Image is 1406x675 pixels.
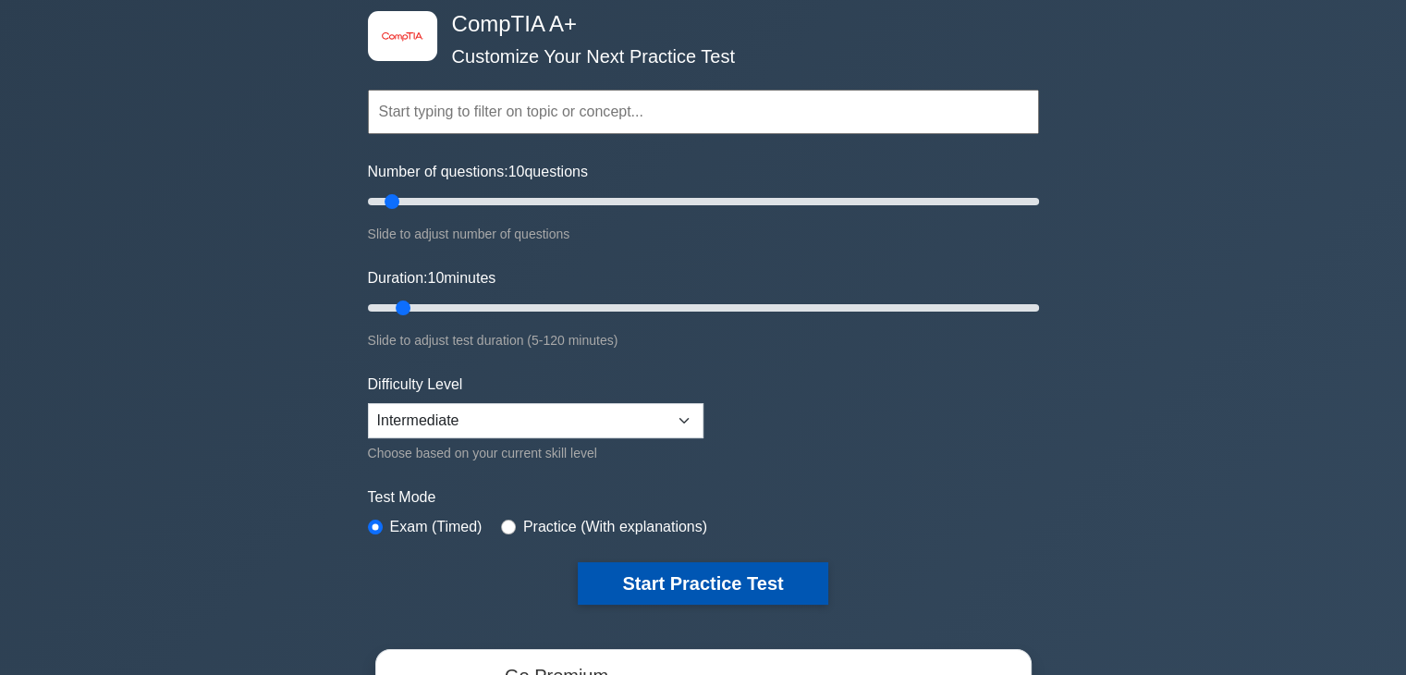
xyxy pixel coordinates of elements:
[368,267,496,289] label: Duration: minutes
[445,11,948,38] h4: CompTIA A+
[368,486,1039,509] label: Test Mode
[368,442,703,464] div: Choose based on your current skill level
[368,329,1039,351] div: Slide to adjust test duration (5-120 minutes)
[508,164,525,179] span: 10
[368,161,588,183] label: Number of questions: questions
[368,223,1039,245] div: Slide to adjust number of questions
[578,562,827,605] button: Start Practice Test
[368,90,1039,134] input: Start typing to filter on topic or concept...
[427,270,444,286] span: 10
[523,516,707,538] label: Practice (With explanations)
[368,374,463,396] label: Difficulty Level
[390,516,483,538] label: Exam (Timed)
